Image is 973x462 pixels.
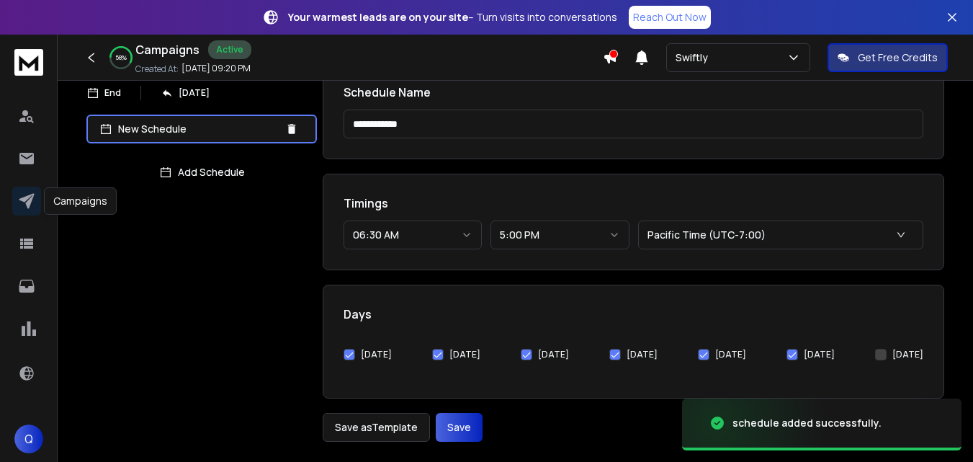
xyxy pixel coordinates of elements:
[135,41,199,58] h1: Campaigns
[627,349,658,360] label: [DATE]
[828,43,948,72] button: Get Free Credits
[344,195,923,212] h1: Timings
[344,306,923,323] h1: Days
[288,10,468,24] strong: Your warmest leads are on your site
[288,10,617,25] p: – Turn visits into conversations
[14,425,43,453] button: Q
[104,87,121,99] p: End
[361,349,392,360] label: [DATE]
[344,84,923,101] h1: Schedule Name
[118,122,279,136] p: New Schedule
[115,53,127,62] p: 58 %
[732,416,882,430] div: schedule added successfully.
[633,10,707,25] p: Reach Out Now
[676,50,714,65] p: Swiftly
[14,49,43,76] img: logo
[715,349,746,360] label: [DATE]
[858,50,938,65] p: Get Free Credits
[323,413,430,442] button: Save asTemplate
[449,349,480,360] label: [DATE]
[208,40,251,59] div: Active
[804,349,835,360] label: [DATE]
[181,63,251,74] p: [DATE] 09:20 PM
[86,158,317,187] button: Add Schedule
[436,413,483,442] button: Save
[892,349,923,360] label: [DATE]
[647,228,771,242] p: Pacific Time (UTC-7:00)
[344,221,482,249] button: 06:30 AM
[135,63,179,75] p: Created At:
[179,87,210,99] p: [DATE]
[490,221,629,249] button: 5:00 PM
[629,6,711,29] a: Reach Out Now
[44,187,117,215] div: Campaigns
[538,349,569,360] label: [DATE]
